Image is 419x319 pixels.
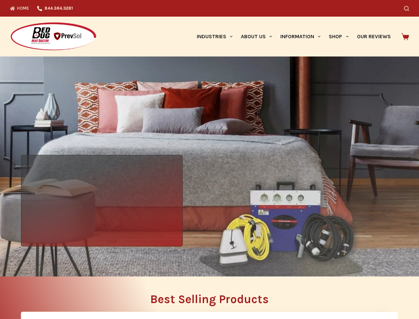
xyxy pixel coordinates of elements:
[276,17,325,56] a: Information
[353,17,395,56] a: Our Reviews
[237,17,276,56] a: About Us
[10,22,97,52] img: Prevsol/Bed Bug Heat Doctor
[192,17,237,56] a: Industries
[404,6,409,11] button: Search
[192,17,395,56] nav: Primary
[325,17,353,56] a: Shop
[21,293,398,305] h2: Best Selling Products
